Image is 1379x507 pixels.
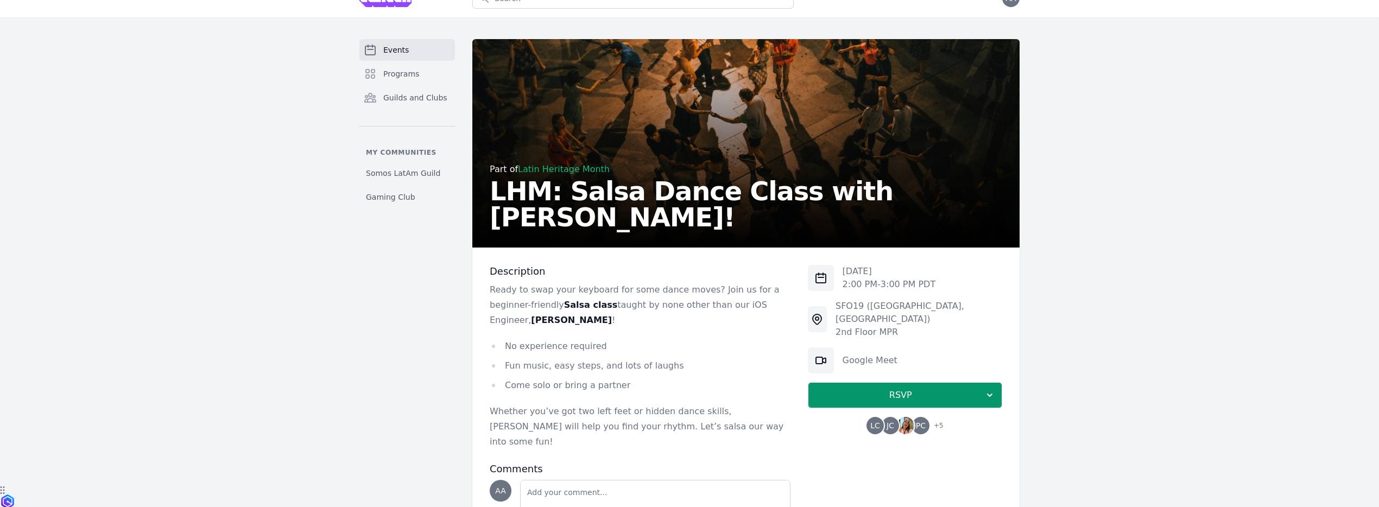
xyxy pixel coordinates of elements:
span: Somos LatAm Guild [366,168,440,179]
span: JC [887,422,894,429]
h3: Description [490,265,790,278]
a: Somos LatAm Guild [359,163,455,183]
strong: Salsa class [564,300,618,310]
a: Guilds and Clubs [359,87,455,109]
a: Programs [359,63,455,85]
strong: [PERSON_NAME] [531,315,612,325]
p: Ready to swap your keyboard for some dance moves? Join us for a beginner-friendly taught by none ... [490,282,790,328]
li: Fun music, easy steps, and lots of laughs [490,358,790,373]
p: [DATE] [843,265,936,278]
p: My communities [359,148,455,157]
div: Part of [490,163,1002,176]
nav: Sidebar [359,39,455,207]
a: Google Meet [843,355,897,365]
span: Gaming Club [366,192,415,202]
li: Come solo or bring a partner [490,378,790,393]
span: PC [916,422,926,429]
div: 2nd Floor MPR [836,326,1002,339]
span: RSVP [817,389,984,402]
a: Latin Heritage Month [518,164,610,174]
span: + 5 [927,419,944,434]
p: Whether you’ve got two left feet or hidden dance skills, [PERSON_NAME] will help you find your rh... [490,404,790,449]
span: LC [870,422,880,429]
button: RSVP [808,382,1002,408]
p: 2:00 PM - 3:00 PM PDT [843,278,936,291]
a: Gaming Club [359,187,455,207]
span: Events [383,45,409,55]
h2: LHM: Salsa Dance Class with [PERSON_NAME]! [490,178,1002,230]
span: Programs [383,68,419,79]
div: SFO19 ([GEOGRAPHIC_DATA], [GEOGRAPHIC_DATA]) [836,300,1002,326]
span: Guilds and Clubs [383,92,447,103]
a: Events [359,39,455,61]
span: AA [495,487,506,495]
li: No experience required [490,339,790,354]
h3: Comments [490,462,790,476]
